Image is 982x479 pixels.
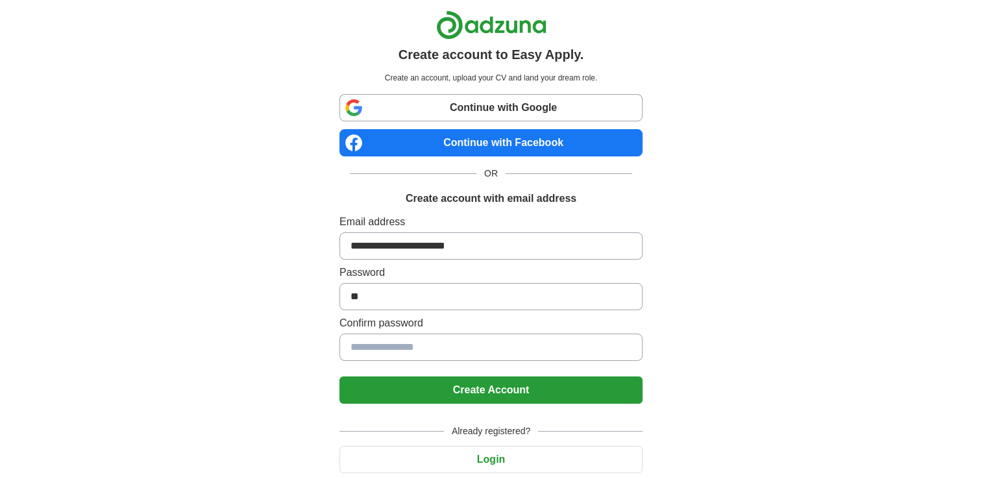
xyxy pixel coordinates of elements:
[339,265,643,280] label: Password
[436,10,546,40] img: Adzuna logo
[406,191,576,206] h1: Create account with email address
[339,315,643,331] label: Confirm password
[339,94,643,121] a: Continue with Google
[339,214,643,230] label: Email address
[339,129,643,156] a: Continue with Facebook
[339,454,643,465] a: Login
[342,72,640,84] p: Create an account, upload your CV and land your dream role.
[339,446,643,473] button: Login
[399,45,584,64] h1: Create account to Easy Apply.
[444,424,538,438] span: Already registered?
[476,167,506,180] span: OR
[339,376,643,404] button: Create Account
